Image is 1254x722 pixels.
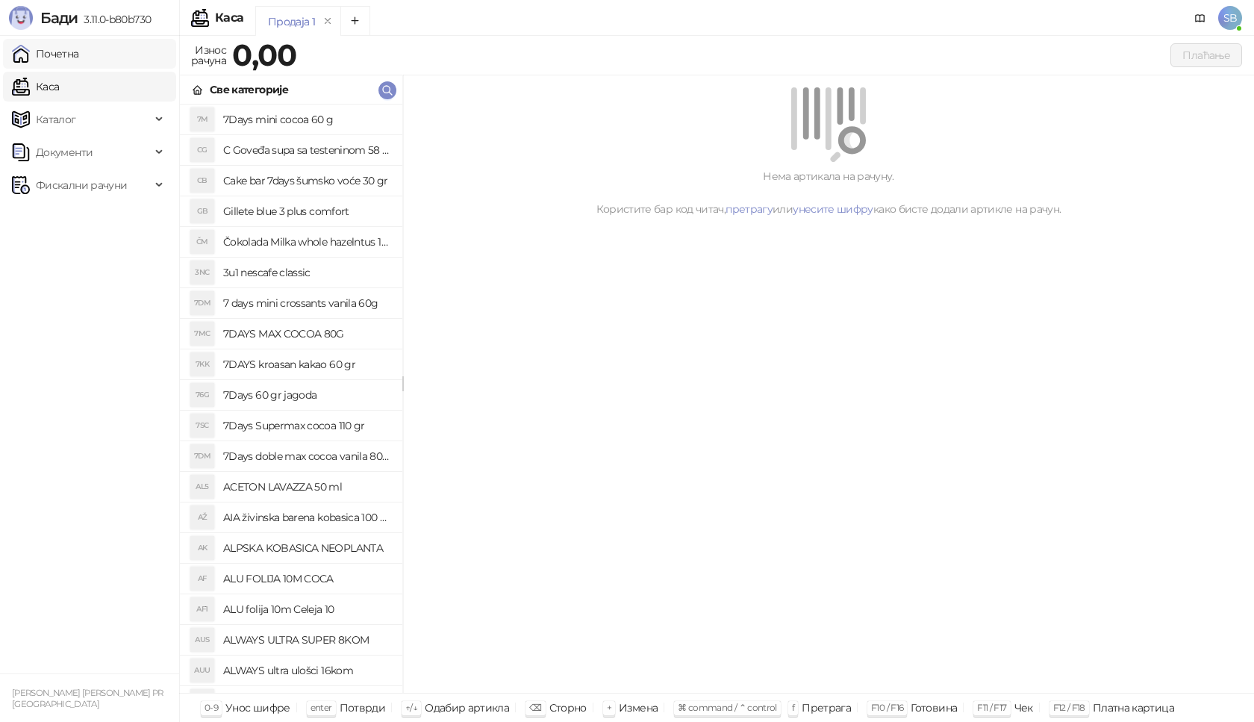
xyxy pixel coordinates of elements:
[223,322,390,346] h4: 7DAYS MAX COCOA 80G
[792,702,794,713] span: f
[190,138,214,162] div: CG
[190,444,214,468] div: 7DM
[223,567,390,591] h4: ALU FOLIJA 10M COCA
[78,13,151,26] span: 3.11.0-b80b730
[12,72,59,102] a: Каса
[223,414,390,438] h4: 7Days Supermax cocoa 110 gr
[190,199,214,223] div: GB
[223,505,390,529] h4: AIA živinska barena kobasica 100 gr
[188,40,229,70] div: Износ рачуна
[9,6,33,30] img: Logo
[223,108,390,131] h4: 7Days mini cocoa 60 g
[223,261,390,284] h4: 3u1 nescafe classic
[40,9,78,27] span: Бади
[210,81,288,98] div: Све категорије
[871,702,903,713] span: F10 / F16
[549,698,587,718] div: Сторно
[232,37,296,73] strong: 0,00
[190,659,214,682] div: AUU
[190,689,214,713] div: A0L
[340,698,386,718] div: Потврди
[12,688,163,709] small: [PERSON_NAME] [PERSON_NAME] PR [GEOGRAPHIC_DATA]
[190,567,214,591] div: AF
[190,322,214,346] div: 7MC
[425,698,509,718] div: Одабир артикла
[340,6,370,36] button: Add tab
[1188,6,1212,30] a: Документација
[36,170,127,200] span: Фискални рачуни
[36,105,76,134] span: Каталог
[190,597,214,621] div: AF1
[678,702,777,713] span: ⌘ command / ⌃ control
[1093,698,1174,718] div: Платна картица
[190,108,214,131] div: 7M
[223,628,390,652] h4: ALWAYS ULTRA SUPER 8KOM
[977,702,1006,713] span: F11 / F17
[190,383,214,407] div: 76G
[190,414,214,438] div: 7SC
[205,702,218,713] span: 0-9
[190,475,214,499] div: AL5
[223,536,390,560] h4: ALPSKA KOBASICA NEOPLANTA
[225,698,290,718] div: Унос шифре
[318,15,337,28] button: remove
[215,12,243,24] div: Каса
[911,698,957,718] div: Готовина
[223,689,390,713] h4: AMSTEL 0,5 LIMENKA
[405,702,417,713] span: ↑/↓
[223,199,390,223] h4: Gillete blue 3 plus comfort
[180,105,402,693] div: grid
[190,505,214,529] div: AŽ
[619,698,658,718] div: Измена
[223,230,390,254] h4: Čokolada Milka whole hazelntus 100 gr
[190,536,214,560] div: AK
[190,628,214,652] div: AUS
[268,13,315,30] div: Продаја 1
[190,261,214,284] div: 3NC
[223,138,390,162] h4: C Goveđa supa sa testeninom 58 grama
[190,291,214,315] div: 7DM
[421,168,1236,217] div: Нема артикала на рачуну. Користите бар код читач, или како бисте додали артикле на рачун.
[1170,43,1242,67] button: Плаћање
[223,169,390,193] h4: Cake bar 7days šumsko voće 30 gr
[529,702,541,713] span: ⌫
[190,230,214,254] div: ČM
[726,202,773,216] a: претрагу
[223,352,390,376] h4: 7DAYS kroasan kakao 60 gr
[802,698,851,718] div: Претрага
[1014,698,1033,718] div: Чек
[223,444,390,468] h4: 7Days doble max cocoa vanila 80 gr
[223,597,390,621] h4: ALU folija 10m Celeja 10
[793,202,873,216] a: унесите шифру
[223,475,390,499] h4: ACETON LAVAZZA 50 ml
[190,169,214,193] div: CB
[223,291,390,315] h4: 7 days mini crossants vanila 60g
[607,702,611,713] span: +
[190,352,214,376] div: 7KK
[311,702,332,713] span: enter
[1053,702,1085,713] span: F12 / F18
[1218,6,1242,30] span: SB
[223,383,390,407] h4: 7Days 60 gr jagoda
[12,39,79,69] a: Почетна
[223,659,390,682] h4: ALWAYS ultra ulošci 16kom
[36,137,93,167] span: Документи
